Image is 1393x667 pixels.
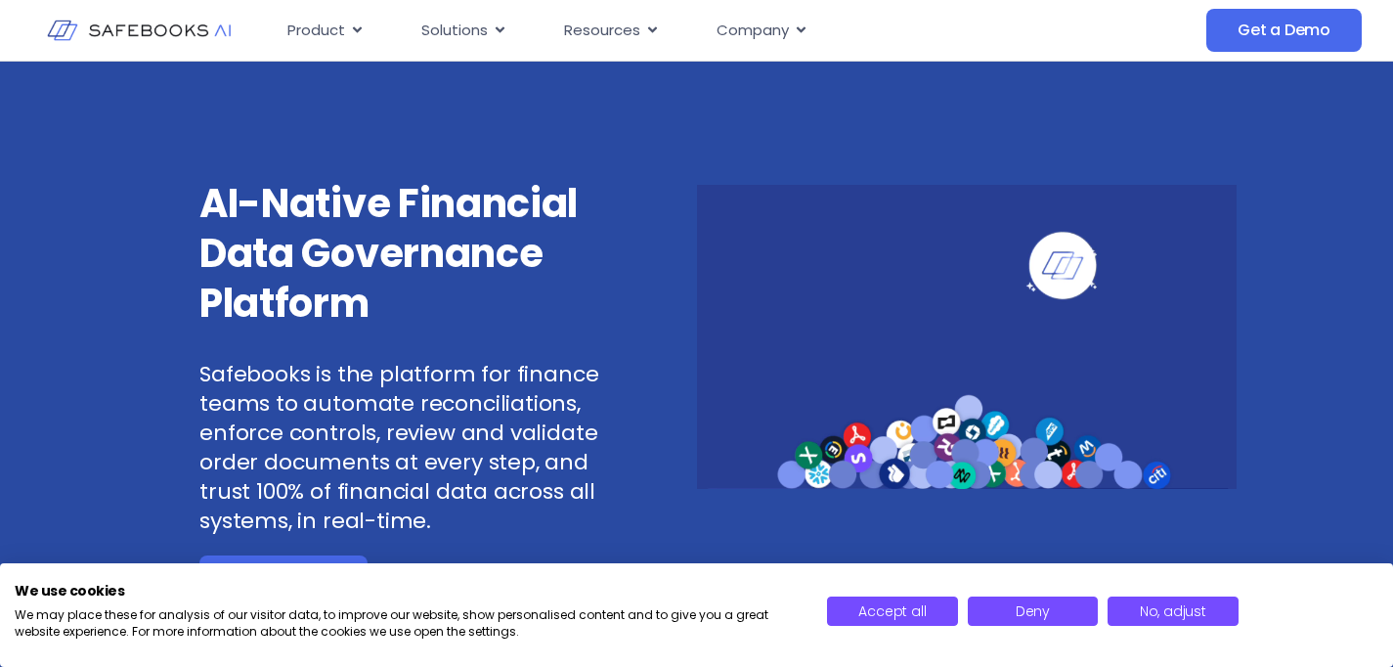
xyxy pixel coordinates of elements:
p: We may place these for analysis of our visitor data, to improve our website, show personalised co... [15,607,798,641]
span: Deny [1016,601,1050,621]
button: Adjust cookie preferences [1108,597,1238,626]
a: Get a Demo [1206,9,1362,52]
span: No, adjust [1140,601,1206,621]
span: Company [717,20,789,42]
span: Get a Demo [1238,21,1330,40]
div: Menu Toggle [272,12,1060,50]
button: Deny all cookies [968,597,1098,626]
span: Solutions [421,20,488,42]
h3: AI-Native Financial Data Governance Platform [199,179,604,329]
h2: We use cookies [15,582,798,600]
span: Product [287,20,345,42]
span: Resources [564,20,640,42]
span: Accept all [858,601,926,621]
p: Safebooks is the platform for finance teams to automate reconciliations, enforce controls, review... [199,360,604,536]
nav: Menu [272,12,1060,50]
button: Accept all cookies [827,597,957,626]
